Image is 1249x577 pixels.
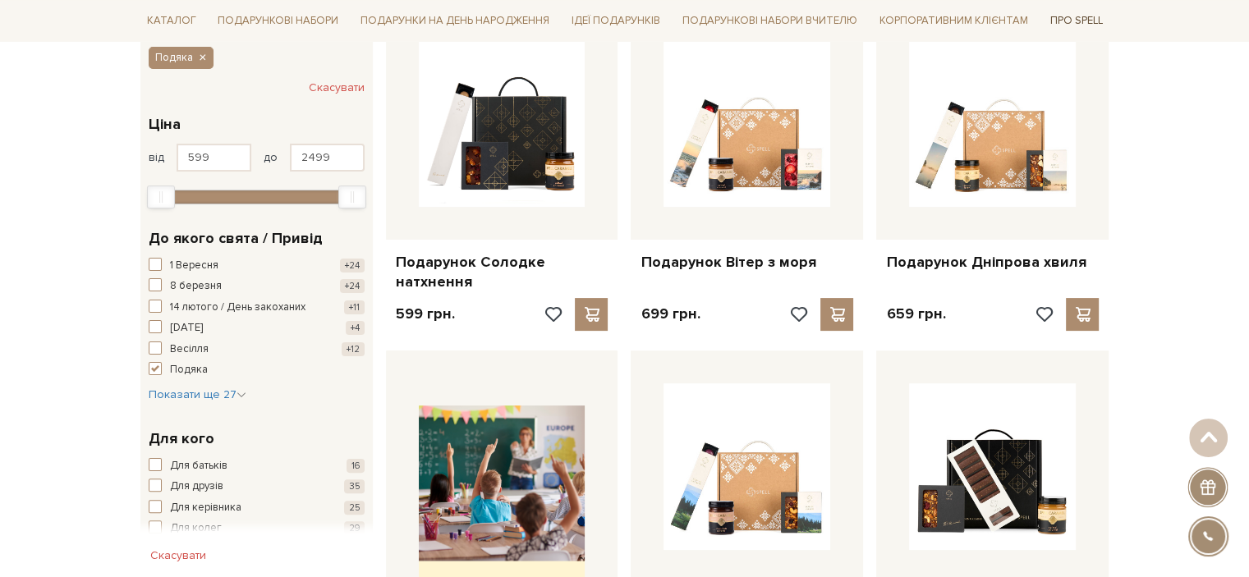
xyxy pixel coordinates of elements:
[170,362,208,378] span: Подяка
[149,113,181,135] span: Ціна
[149,227,323,250] span: До якого свята / Привід
[170,520,222,537] span: Для колег
[147,185,175,208] div: Min
[149,150,164,165] span: від
[396,253,608,291] a: Подарунок Солодке натхнення
[354,8,556,34] a: Подарунки на День народження
[149,479,365,495] button: Для друзів 35
[170,258,218,274] span: 1 Вересня
[149,300,365,316] button: 14 лютого / День закоханих +11
[140,543,216,569] button: Скасувати
[140,8,203,34] a: Каталог
[149,47,214,68] button: Подяка
[149,387,246,401] span: Показати ще 27
[886,305,945,323] p: 659 грн.
[170,500,241,516] span: Для керівника
[149,458,365,474] button: Для батьків 16
[1043,8,1109,34] a: Про Spell
[170,458,227,474] span: Для батьків
[347,459,365,473] span: 16
[344,521,365,535] span: 29
[344,501,365,515] span: 25
[641,253,853,272] a: Подарунок Вітер з моря
[149,520,365,537] button: Для колег 29
[149,341,365,358] button: Весілля +12
[344,479,365,493] span: 35
[170,320,203,337] span: [DATE]
[873,8,1035,34] a: Корпоративним клієнтам
[149,387,246,403] button: Показати ще 27
[886,253,1099,272] a: Подарунок Дніпрова хвиля
[641,305,700,323] p: 699 грн.
[340,259,365,272] span: +24
[340,279,365,293] span: +24
[149,362,365,378] button: Подяка
[338,185,366,208] div: Max
[346,321,365,335] span: +4
[344,300,365,314] span: +11
[170,300,305,316] span: 14 лютого / День закоханих
[309,75,365,101] button: Скасувати
[396,305,455,323] p: 599 грн.
[170,479,223,495] span: Для друзів
[342,342,365,356] span: +12
[565,8,667,34] a: Ідеї подарунків
[149,278,365,295] button: 8 березня +24
[264,150,278,165] span: до
[155,50,193,65] span: Подяка
[177,144,251,172] input: Ціна
[211,8,345,34] a: Подарункові набори
[290,144,365,172] input: Ціна
[170,278,222,295] span: 8 березня
[149,320,365,337] button: [DATE] +4
[149,258,365,274] button: 1 Вересня +24
[170,341,209,358] span: Весілля
[149,500,365,516] button: Для керівника 25
[149,428,214,450] span: Для кого
[676,7,864,34] a: Подарункові набори Вчителю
